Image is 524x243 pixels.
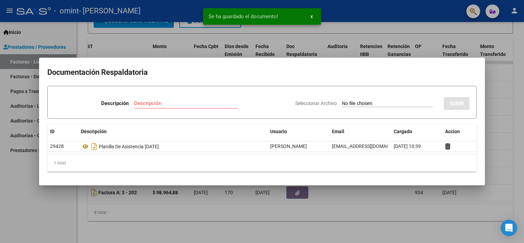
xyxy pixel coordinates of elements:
[81,141,265,152] div: Planilla De Asistencia [DATE]
[501,220,517,236] div: Open Intercom Messenger
[90,141,99,152] i: Descargar documento
[209,13,278,20] span: Se ha guardado el documento!
[81,129,107,134] span: Descripción
[267,124,329,139] datatable-header-cell: Usuario
[101,100,129,107] p: Descripción
[47,66,477,79] h2: Documentación Respaldatoria
[449,101,464,107] span: SUBIR
[310,13,313,20] span: x
[47,154,477,172] div: 1 total
[445,129,460,134] span: Accion
[270,129,287,134] span: Usuario
[394,143,421,149] span: [DATE] 10:39
[50,129,55,134] span: ID
[332,143,408,149] span: [EMAIL_ADDRESS][DOMAIN_NAME]
[78,124,267,139] datatable-header-cell: Descripción
[442,124,477,139] datatable-header-cell: Accion
[305,10,318,23] button: x
[50,143,64,149] span: 29428
[270,143,307,149] span: [PERSON_NAME]
[394,129,412,134] span: Cargado
[329,124,391,139] datatable-header-cell: Email
[444,97,469,110] button: SUBIR
[332,129,344,134] span: Email
[391,124,442,139] datatable-header-cell: Cargado
[295,101,337,106] span: Seleccionar Archivo
[47,124,78,139] datatable-header-cell: ID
